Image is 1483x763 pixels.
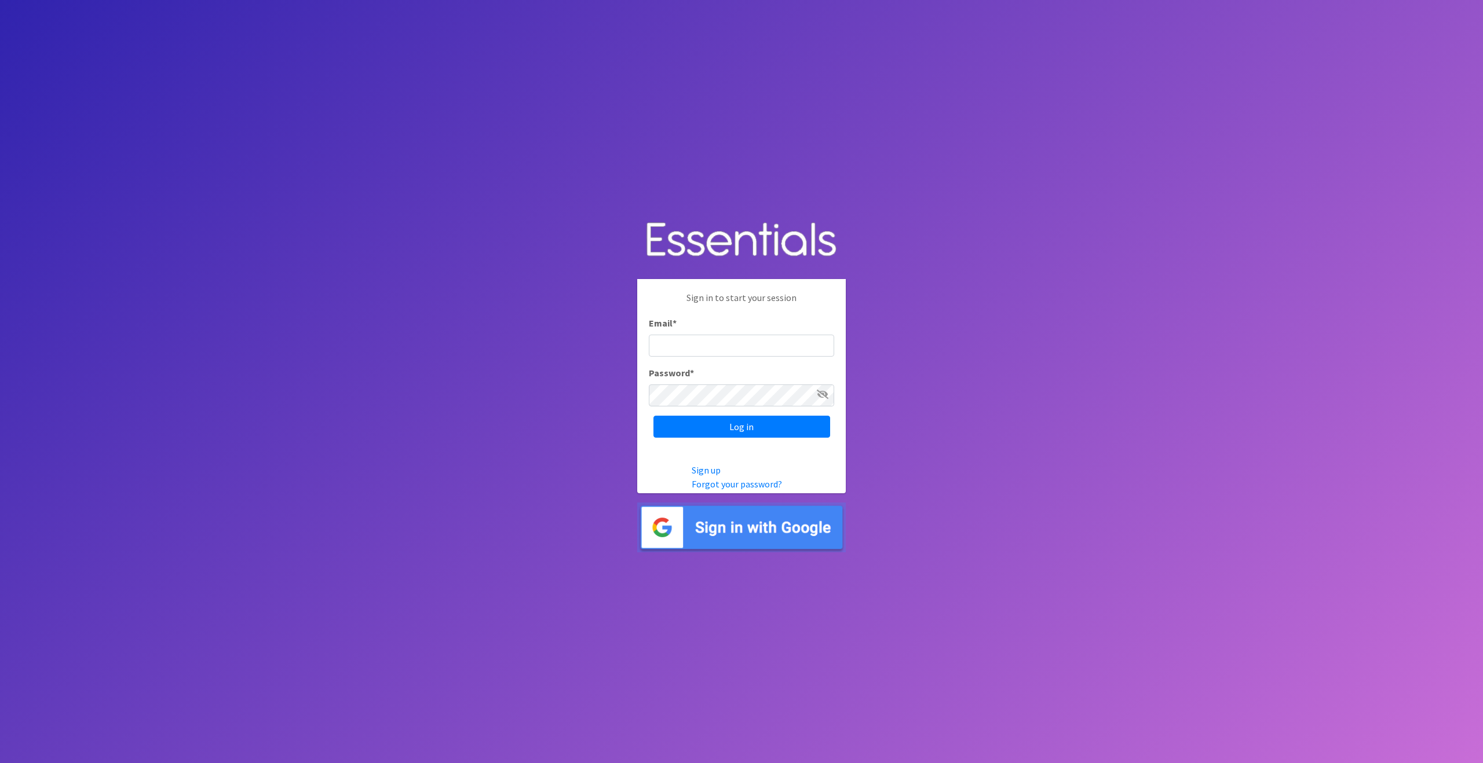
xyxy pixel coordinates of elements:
[649,291,834,316] p: Sign in to start your session
[637,211,846,270] img: Human Essentials
[653,416,830,438] input: Log in
[673,317,677,329] abbr: required
[649,316,677,330] label: Email
[637,502,846,553] img: Sign in with Google
[649,366,694,380] label: Password
[692,464,721,476] a: Sign up
[690,367,694,379] abbr: required
[692,478,782,490] a: Forgot your password?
